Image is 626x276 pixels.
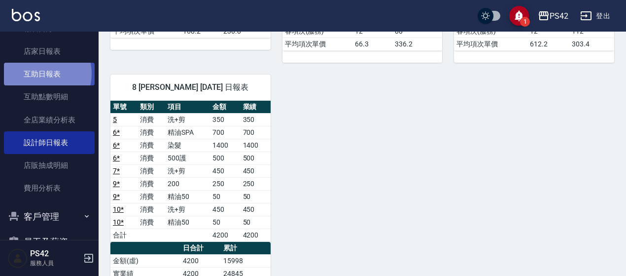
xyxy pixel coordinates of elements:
[165,190,210,203] td: 精油50
[165,101,210,114] th: 項目
[12,9,40,21] img: Logo
[4,131,95,154] a: 設計師日報表
[4,177,95,199] a: 費用分析表
[550,10,568,22] div: PS42
[165,152,210,164] td: 500護
[4,229,95,255] button: 員工及薪資
[30,249,80,259] h5: PS42
[180,254,221,267] td: 4200
[210,190,240,203] td: 50
[210,101,240,114] th: 金額
[138,126,165,139] td: 消費
[138,216,165,229] td: 消費
[138,152,165,164] td: 消費
[165,139,210,152] td: 染髮
[392,38,442,50] td: 336.2
[138,177,165,190] td: 消費
[241,177,271,190] td: 250
[138,101,165,114] th: 類別
[210,177,240,190] td: 250
[165,126,210,139] td: 精油SPA
[241,216,271,229] td: 50
[165,164,210,177] td: 洗+剪
[241,113,271,126] td: 350
[282,38,352,50] td: 平均項次單價
[30,259,80,268] p: 服務人員
[165,177,210,190] td: 200
[241,126,271,139] td: 700
[221,242,271,255] th: 累計
[210,126,240,139] td: 700
[352,38,393,50] td: 66.3
[165,203,210,216] td: 洗+剪
[520,17,530,27] span: 1
[210,164,240,177] td: 450
[165,113,210,126] td: 洗+剪
[241,229,271,241] td: 4200
[138,139,165,152] td: 消費
[527,38,569,50] td: 612.2
[454,38,527,50] td: 平均項次單價
[8,248,28,268] img: Person
[576,7,614,25] button: 登出
[4,109,95,131] a: 全店業績分析表
[138,190,165,203] td: 消費
[110,101,138,114] th: 單號
[113,116,117,123] a: 5
[210,216,240,229] td: 50
[210,229,240,241] td: 4200
[241,101,271,114] th: 業績
[534,6,572,26] button: PS42
[221,254,271,267] td: 15998
[165,216,210,229] td: 精油50
[180,242,221,255] th: 日合計
[138,113,165,126] td: 消費
[122,82,259,92] span: 8 [PERSON_NAME] [DATE] 日報表
[210,139,240,152] td: 1400
[138,164,165,177] td: 消費
[210,203,240,216] td: 450
[210,152,240,164] td: 500
[509,6,529,26] button: save
[110,101,271,242] table: a dense table
[241,139,271,152] td: 1400
[4,63,95,85] a: 互助日報表
[4,40,95,63] a: 店家日報表
[241,164,271,177] td: 450
[4,154,95,177] a: 店販抽成明細
[241,203,271,216] td: 450
[110,254,180,267] td: 金額(虛)
[110,229,138,241] td: 合計
[138,203,165,216] td: 消費
[4,204,95,230] button: 客戶管理
[4,85,95,108] a: 互助點數明細
[241,152,271,164] td: 500
[569,38,614,50] td: 303.4
[241,190,271,203] td: 50
[210,113,240,126] td: 350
